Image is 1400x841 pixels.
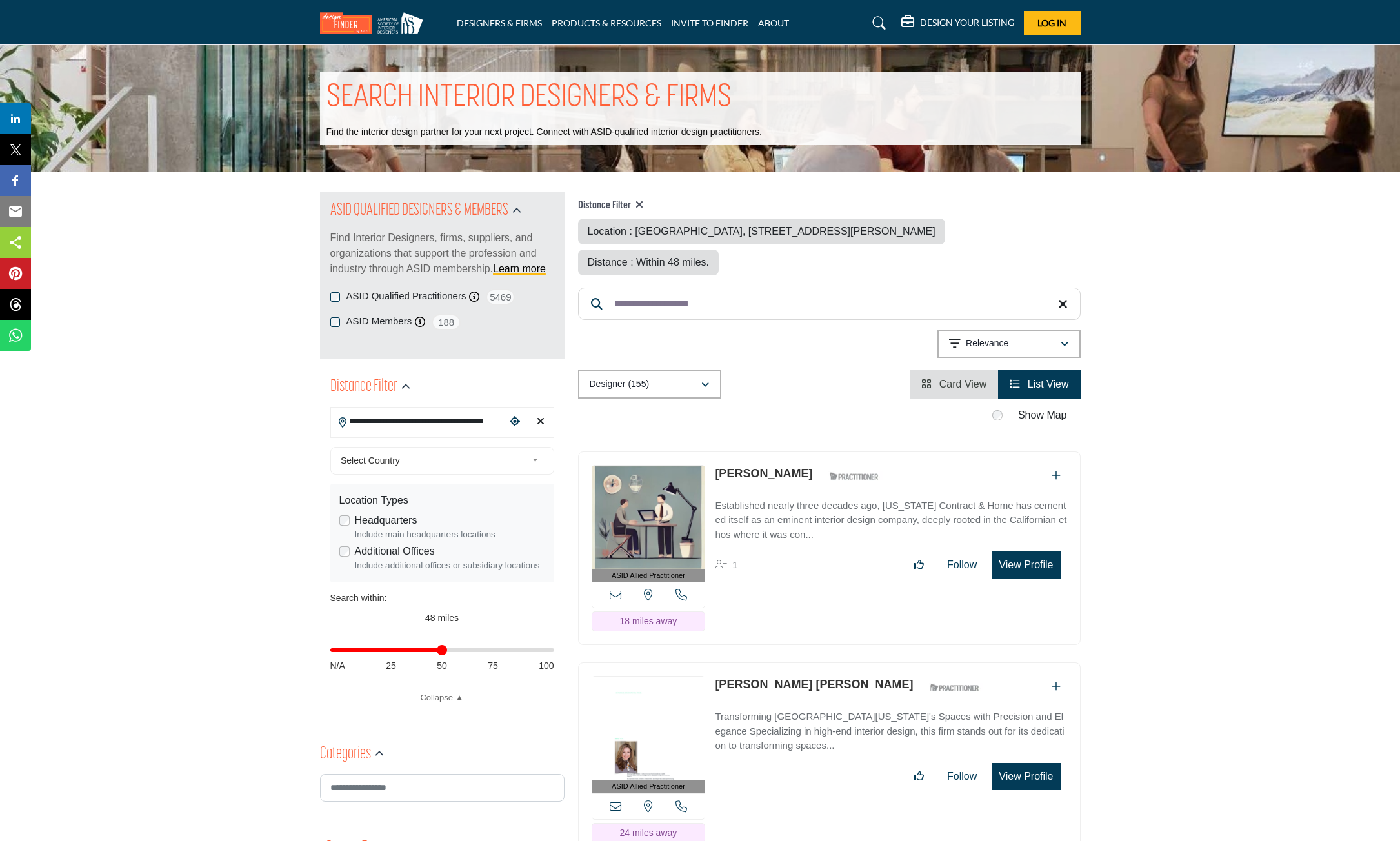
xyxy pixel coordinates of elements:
h2: ASID QUALIFIED DESIGNERS & MEMBERS [330,199,508,223]
button: Like listing [905,552,932,578]
a: PRODUCTS & RESOURCES [552,17,661,28]
a: ASID Allied Practitioner [592,677,705,793]
span: ASID Allied Practitioner [612,570,685,581]
img: Kimberly Faubert Palffy [592,677,705,780]
a: Collapse ▲ [330,691,554,704]
button: View Profile [992,763,1060,790]
span: Card View [939,379,987,390]
span: Location : [GEOGRAPHIC_DATA], [STREET_ADDRESS][PERSON_NAME] [588,226,935,237]
span: Select Country [341,453,526,468]
span: N/A [330,659,345,673]
span: 1 [732,559,737,570]
a: ASID Allied Practitioner [592,466,705,582]
p: Relevance [966,337,1008,350]
img: Ann Fiorio [592,466,705,569]
div: Search within: [330,591,554,605]
input: Search Keyword [578,288,1081,320]
li: List View [998,370,1080,399]
div: Location Types [339,493,545,508]
span: 48 miles [425,613,459,623]
button: Log In [1024,11,1081,35]
button: Follow [939,764,985,789]
a: Add To List [1052,470,1061,481]
a: ABOUT [758,17,789,28]
a: DESIGNERS & FIRMS [457,17,542,28]
a: [PERSON_NAME] [PERSON_NAME] [715,678,913,691]
a: Established nearly three decades ago, [US_STATE] Contract & Home has cemented itself as an eminen... [715,491,1066,542]
a: View Card [921,379,986,390]
p: Ann Fiorio [715,465,812,482]
input: Search Category [320,774,565,802]
span: 50 [437,659,447,673]
div: DESIGN YOUR LISTING [901,15,1014,31]
p: Find Interior Designers, firms, suppliers, and organizations that support the profession and indu... [330,230,554,277]
p: Established nearly three decades ago, [US_STATE] Contract & Home has cemented itself as an eminen... [715,499,1066,542]
p: Find the interior design partner for your next project. Connect with ASID-qualified interior desi... [326,126,762,139]
div: Include additional offices or subsidiary locations [355,559,545,572]
label: Show Map [1018,408,1067,423]
input: ASID Qualified Practitioners checkbox [330,292,340,302]
div: Choose your current location [505,408,525,436]
span: 5469 [486,289,515,305]
button: Relevance [937,330,1081,358]
p: Designer (155) [590,378,650,391]
button: Like listing [905,764,932,789]
label: Additional Offices [355,544,435,559]
a: Learn more [493,263,546,274]
h4: Distance Filter [578,199,1081,212]
button: View Profile [992,551,1060,579]
p: Transforming [GEOGRAPHIC_DATA][US_STATE]'s Spaces with Precision and Elegance Specializing in hig... [715,709,1066,753]
span: 188 [432,314,461,330]
a: [PERSON_NAME] [715,467,812,480]
h2: Distance Filter [330,375,397,399]
img: ASID Qualified Practitioners Badge Icon [825,468,883,484]
h2: Categories [320,743,371,766]
a: INVITE TO FINDER [671,17,748,28]
span: 25 [386,659,396,673]
img: ASID Qualified Practitioners Badge Icon [925,679,983,695]
a: View List [1010,379,1068,390]
span: 75 [488,659,498,673]
p: Kimberly Faubert Palffy [715,676,913,693]
button: Designer (155) [578,370,721,399]
label: Headquarters [355,513,417,528]
span: 18 miles away [620,616,677,626]
h5: DESIGN YOUR LISTING [920,17,1014,28]
input: ASID Members checkbox [330,317,340,327]
button: Follow [939,552,985,578]
li: Card View [910,370,998,399]
label: ASID Members [346,314,412,329]
span: List View [1028,379,1069,390]
span: Log In [1037,17,1066,28]
img: Site Logo [320,12,430,34]
div: Followers [715,557,737,573]
span: Distance : Within 48 miles. [588,257,710,268]
label: ASID Qualified Practitioners [346,289,466,304]
div: Clear search location [531,408,550,436]
div: Include main headquarters locations [355,528,545,541]
a: Search [860,13,894,34]
a: Transforming [GEOGRAPHIC_DATA][US_STATE]'s Spaces with Precision and Elegance Specializing in hig... [715,702,1066,753]
span: 100 [539,659,554,673]
h1: SEARCH INTERIOR DESIGNERS & FIRMS [326,78,732,118]
a: Add To List [1052,681,1061,692]
span: 24 miles away [620,827,677,838]
input: Search Location [331,409,505,434]
span: ASID Allied Practitioner [612,781,685,792]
